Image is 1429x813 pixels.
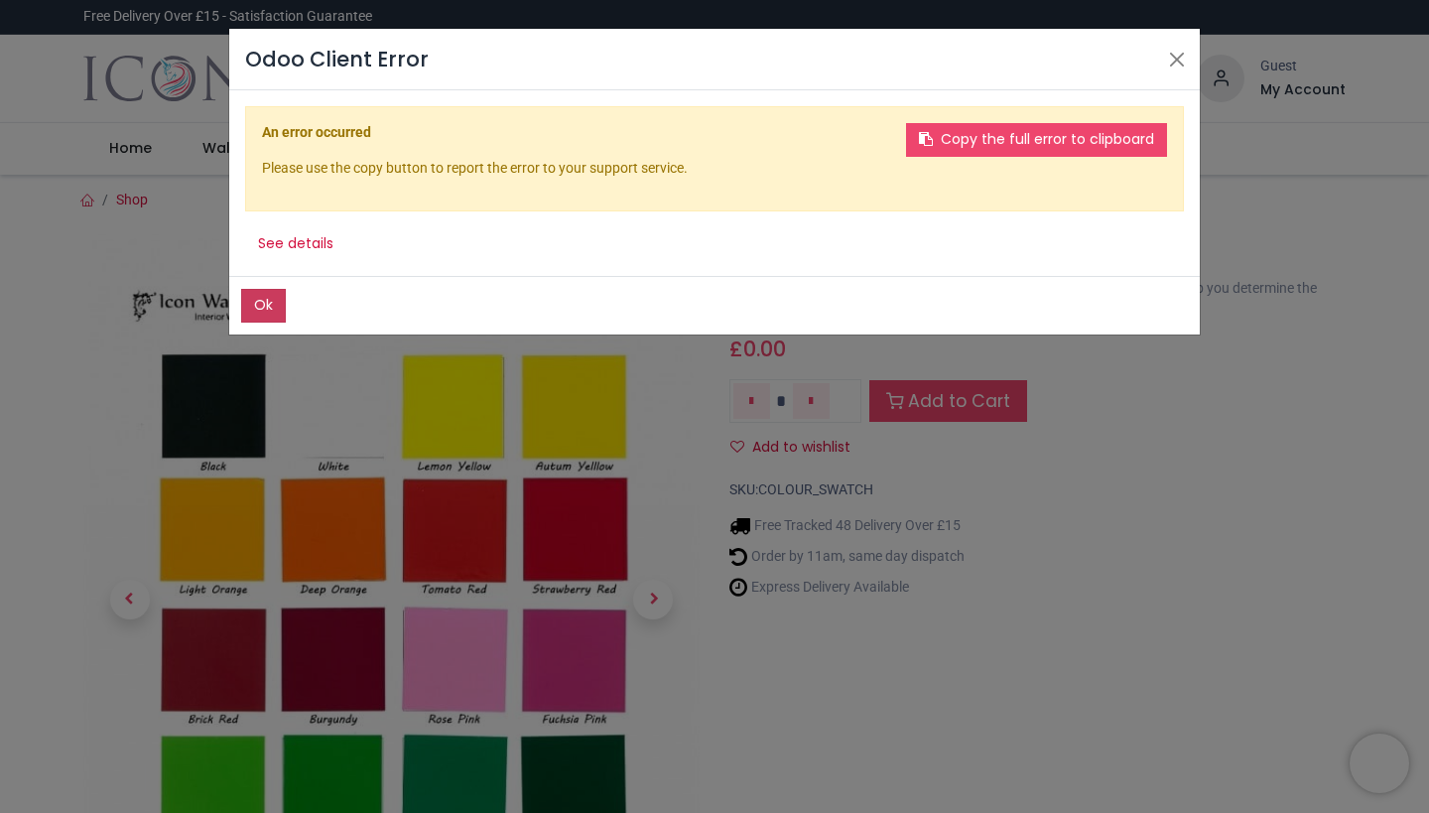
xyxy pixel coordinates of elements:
h4: Odoo Client Error [245,45,429,73]
b: An error occurred [262,124,371,140]
button: Copy the full error to clipboard [906,123,1167,157]
button: Close [1162,45,1192,74]
p: Please use the copy button to report the error to your support service. [262,159,1167,179]
iframe: Brevo live chat [1350,734,1409,793]
button: Ok [241,289,286,323]
button: See details [245,227,346,261]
